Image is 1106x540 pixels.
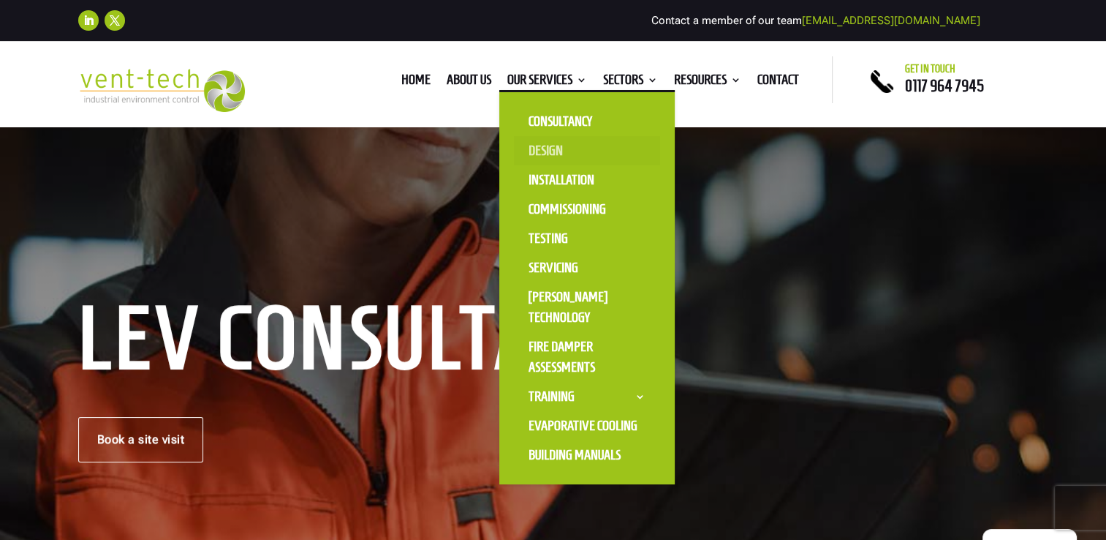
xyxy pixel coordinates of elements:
[401,75,431,91] a: Home
[514,224,660,253] a: Testing
[905,63,955,75] span: Get in touch
[514,282,660,332] a: [PERSON_NAME] Technology
[78,69,246,112] img: 2023-09-27T08_35_16.549ZVENT-TECH---Clear-background
[802,14,980,27] a: [EMAIL_ADDRESS][DOMAIN_NAME]
[651,14,980,27] span: Contact a member of our team
[603,75,658,91] a: Sectors
[514,165,660,195] a: Installation
[514,136,660,165] a: Design
[447,75,491,91] a: About us
[105,10,125,31] a: Follow on X
[514,411,660,440] a: Evaporative Cooling
[514,253,660,282] a: Servicing
[905,77,984,94] a: 0117 964 7945
[507,75,587,91] a: Our Services
[78,417,204,462] a: Book a site visit
[514,332,660,382] a: Fire Damper Assessments
[78,10,99,31] a: Follow on LinkedIn
[78,303,670,380] h1: LEV Consultancy
[514,195,660,224] a: Commissioning
[674,75,741,91] a: Resources
[514,440,660,470] a: Building Manuals
[514,382,660,411] a: Training
[757,75,799,91] a: Contact
[514,107,660,136] a: Consultancy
